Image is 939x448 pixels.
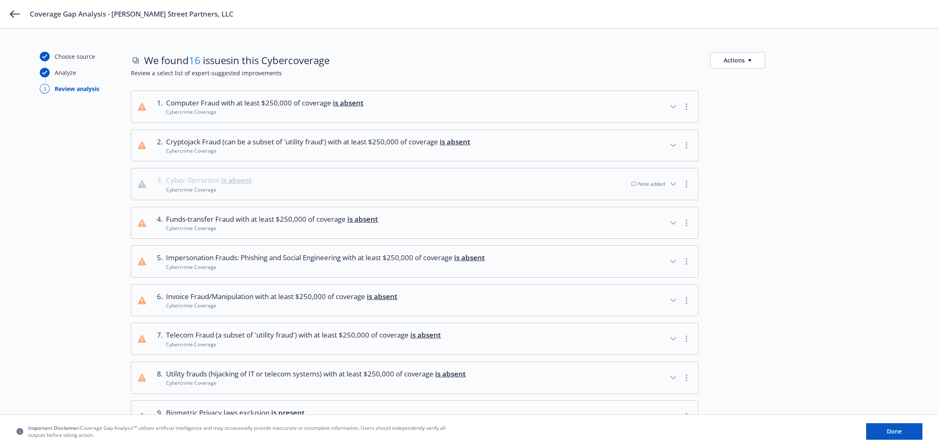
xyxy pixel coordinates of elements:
[166,302,397,309] div: Cybercrime Coverage
[153,175,163,193] div: 3 .
[866,423,922,440] button: Done
[28,424,450,438] span: Coverage Gap Analysis™ utilizes artificial intelligence and may occasionally provide inaccurate o...
[153,137,163,155] div: 2 .
[153,291,163,309] div: 6 .
[166,108,364,115] div: Cybercrime Coverage
[166,264,485,271] div: Cybercrime Coverage
[347,214,378,224] span: is absent
[166,214,378,225] span: Funds-transfer Fraud with at least $250,000 of coverage
[166,379,466,386] div: Cybercrime Coverage
[166,98,364,108] span: Computer Fraud with at least $250,000 of coverage
[166,330,441,340] span: Telecom Fraud (a subset of 'utility fraud') with at least $250,000 of coverage
[131,207,698,239] button: 4.Funds-transfer Fraud with at least $250,000 of coverage is absentCybercrime Coverage
[710,52,765,69] button: Actions
[166,369,466,379] span: Utility frauds (hijacking of IT or telecom systems) with at least $250,000 of coverage
[166,225,378,232] div: Cybercrime Coverage
[131,246,698,277] button: 5.Impersonation Frauds: Phishing and Social Engineering with at least $250,000 of coverage is abs...
[367,292,397,301] span: is absent
[166,175,252,186] span: Cyber Terrorism
[153,214,163,232] div: 4 .
[131,168,698,200] button: 3.Cyber Terrorism is absentCybercrime CoverageNote added
[55,68,76,77] div: Analyze
[166,407,305,418] span: Biometric Privacy laws exclusion
[131,401,698,432] button: 9.Biometric Privacy laws exclusion is presentExclusions
[440,137,470,146] span: is absent
[153,98,163,116] div: 1 .
[131,130,698,161] button: 2.Cryptojack Fraud (can be a subset of 'utility fraud') with at least $250,000 of coverage is abs...
[40,84,50,93] div: 3
[131,362,698,393] button: 8.Utility frauds (hijacking of IT or telecom systems) with at least $250,000 of coverage is absen...
[131,285,698,316] button: 6.Invoice Fraud/Manipulation with at least $250,000 of coverage is absentCybercrime Coverage
[435,369,466,379] span: is absent
[153,369,163,387] div: 8 .
[410,330,441,340] span: is absent
[189,53,200,67] span: 16
[166,137,470,147] span: Cryptojack Fraud (can be a subset of 'utility fraud') with at least $250,000 of coverage
[166,291,397,302] span: Invoice Fraud/Manipulation with at least $250,000 of coverage
[30,9,234,19] span: Coverage Gap Analysis - [PERSON_NAME] Street Partners, LLC
[166,147,470,154] div: Cybercrime Coverage
[55,52,95,61] div: Choose source
[131,69,899,77] span: Review a select list of expert-suggested improvements
[333,98,364,108] span: is absent
[166,186,252,193] div: Cybercrime Coverage
[153,407,163,426] div: 9 .
[131,91,698,122] button: 1.Computer Fraud with at least $250,000 of coverage is absentCybercrime Coverage
[221,175,252,185] span: is absent
[271,408,305,417] span: is present
[55,84,99,93] div: Review analysis
[144,53,330,67] span: We found issues in this Cyber coverage
[887,427,902,435] span: Done
[153,252,163,271] div: 5 .
[166,341,441,348] div: Cybercrime Coverage
[454,253,485,262] span: is absent
[631,180,665,187] div: Note added
[28,424,80,431] span: Important Disclaimer:
[131,323,698,355] button: 7.Telecom Fraud (a subset of 'utility fraud') with at least $250,000 of coverage is absentCybercr...
[153,330,163,348] div: 7 .
[166,252,485,263] span: Impersonation Frauds: Phishing and Social Engineering with at least $250,000 of coverage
